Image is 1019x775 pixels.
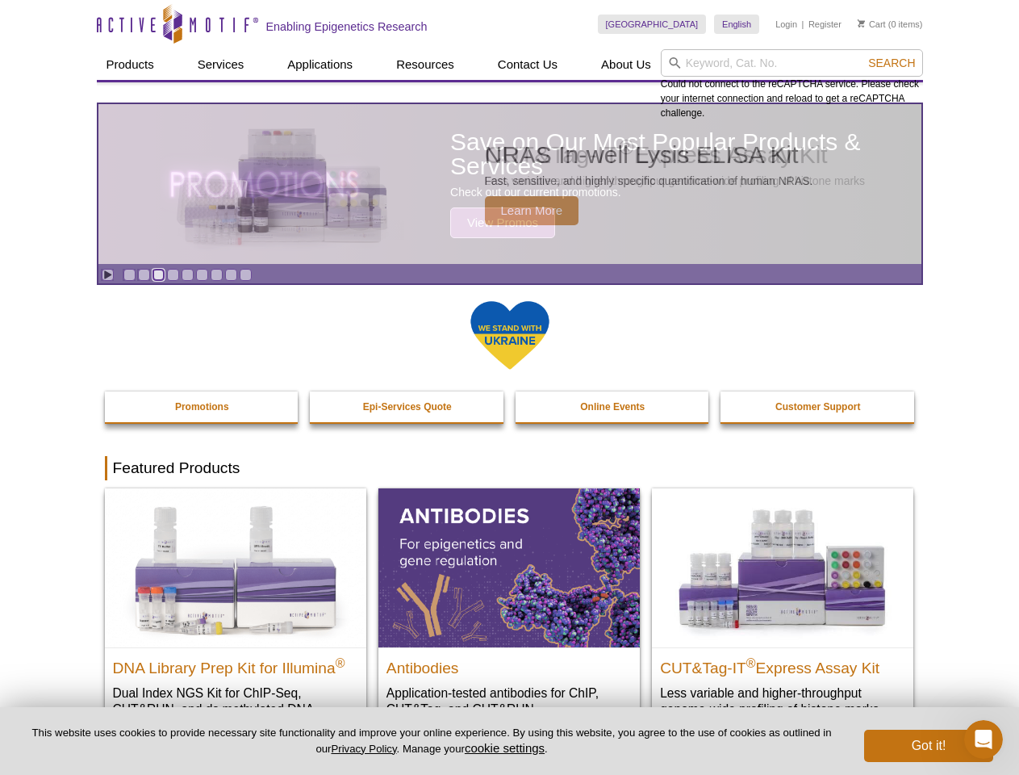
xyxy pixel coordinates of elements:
[660,652,905,677] h2: CUT&Tag-IT Express Assay Kit
[775,19,797,30] a: Login
[196,269,208,281] a: Go to slide 6
[123,269,136,281] a: Go to slide 1
[331,743,396,755] a: Privacy Policy
[188,49,254,80] a: Services
[105,392,300,422] a: Promotions
[182,269,194,281] a: Go to slide 5
[868,57,915,69] span: Search
[858,15,923,34] li: (0 items)
[746,656,756,669] sup: ®
[113,685,358,734] p: Dual Index NGS Kit for ChIP-Seq, CUT&RUN, and ds methylated DNA assays.
[266,19,428,34] h2: Enabling Epigenetics Research
[105,488,366,749] a: DNA Library Prep Kit for Illumina DNA Library Prep Kit for Illumina® Dual Index NGS Kit for ChIP-...
[138,269,150,281] a: Go to slide 2
[808,19,842,30] a: Register
[775,401,860,413] strong: Customer Support
[863,56,920,70] button: Search
[591,49,661,80] a: About Us
[964,720,1003,759] iframe: Intercom live chat
[661,49,923,77] input: Keyword, Cat. No.
[386,49,464,80] a: Resources
[661,49,923,120] div: Could not connect to the reCAPTCHA service. Please check your internet connection and reload to g...
[802,15,804,34] li: |
[720,392,916,422] a: Customer Support
[26,726,837,756] p: This website uses cookies to provide necessary site functionality and improve your online experie...
[858,19,865,27] img: Your Cart
[386,652,632,677] h2: Antibodies
[105,488,366,647] img: DNA Library Prep Kit for Illumina
[152,269,165,281] a: Go to slide 3
[386,685,632,718] p: Application-tested antibodies for ChIP, CUT&Tag, and CUT&RUN.
[580,401,645,413] strong: Online Events
[714,15,759,34] a: English
[465,741,545,755] button: cookie settings
[225,269,237,281] a: Go to slide 8
[105,456,915,480] h2: Featured Products
[278,49,362,80] a: Applications
[378,488,640,647] img: All Antibodies
[336,656,345,669] sup: ®
[858,19,886,30] a: Cart
[175,401,229,413] strong: Promotions
[652,488,913,733] a: CUT&Tag-IT® Express Assay Kit CUT&Tag-IT®Express Assay Kit Less variable and higher-throughput ge...
[363,401,452,413] strong: Epi-Services Quote
[378,488,640,733] a: All Antibodies Antibodies Application-tested antibodies for ChIP, CUT&Tag, and CUT&RUN.
[598,15,707,34] a: [GEOGRAPHIC_DATA]
[488,49,567,80] a: Contact Us
[113,652,358,677] h2: DNA Library Prep Kit for Illumina
[97,49,164,80] a: Products
[102,269,114,281] a: Toggle autoplay
[864,730,993,762] button: Got it!
[167,269,179,281] a: Go to slide 4
[240,269,252,281] a: Go to slide 9
[652,488,913,647] img: CUT&Tag-IT® Express Assay Kit
[660,685,905,718] p: Less variable and higher-throughput genome-wide profiling of histone marks​.
[516,392,711,422] a: Online Events
[211,269,223,281] a: Go to slide 7
[310,392,505,422] a: Epi-Services Quote
[470,300,550,371] img: We Stand With Ukraine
